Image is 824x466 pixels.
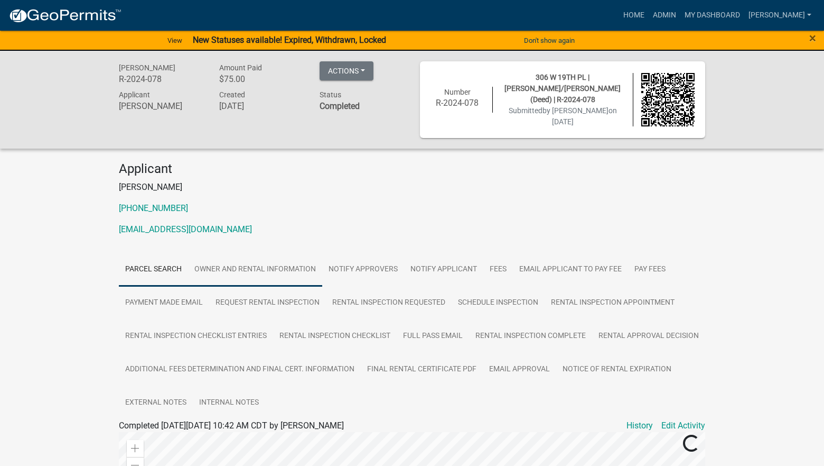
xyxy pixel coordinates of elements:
h6: [PERSON_NAME] [119,101,203,111]
a: External Notes [119,386,193,420]
span: Applicant [119,90,150,99]
span: 306 W 19TH PL | [PERSON_NAME]/[PERSON_NAME] (Deed) | R-2024-078 [504,73,621,104]
h4: Applicant [119,161,705,177]
a: Parcel search [119,253,188,287]
a: [EMAIL_ADDRESS][DOMAIN_NAME] [119,224,252,234]
a: Notify Applicant [404,253,483,287]
button: Close [809,32,816,44]
p: [PERSON_NAME] [119,181,705,194]
button: Don't show again [520,32,579,49]
a: Rental Inspection Requested [326,286,452,320]
a: Email Applicant to Pay Fee [513,253,628,287]
img: QR code [641,73,695,127]
strong: New Statuses available! Expired, Withdrawn, Locked [193,35,386,45]
span: by [PERSON_NAME] [542,106,608,115]
a: Internal Notes [193,386,265,420]
a: Edit Activity [661,419,705,432]
h6: [DATE] [219,101,304,111]
span: Created [219,90,245,99]
a: Rental Inspection Appointment [545,286,681,320]
a: Home [619,5,649,25]
a: Schedule Inspection [452,286,545,320]
a: Email Approval [483,353,556,387]
a: Rental Approval Decision [592,319,705,353]
h6: R-2024-078 [430,98,484,108]
a: Final Rental Certificate PDF [361,353,483,387]
div: Zoom in [127,440,144,457]
a: Additional Fees Determination and Final Cert. Information [119,353,361,387]
a: History [626,419,653,432]
a: My Dashboard [680,5,744,25]
a: Admin [649,5,680,25]
a: Request Rental Inspection [209,286,326,320]
a: Rental Inspection Checklist [273,319,397,353]
span: Submitted on [DATE] [509,106,617,126]
span: [PERSON_NAME] [119,63,175,72]
span: Number [444,88,471,96]
span: Status [320,90,341,99]
a: Rental Inspection Complete [469,319,592,353]
a: Pay Fees [628,253,672,287]
h6: R-2024-078 [119,74,203,84]
span: Completed [DATE][DATE] 10:42 AM CDT by [PERSON_NAME] [119,421,344,431]
span: × [809,31,816,45]
a: [PHONE_NUMBER] [119,203,188,213]
a: [PERSON_NAME] [744,5,816,25]
a: Notice of Rental Expiration [556,353,678,387]
button: Actions [320,61,373,80]
a: Rental Inspection Checklist Entries [119,319,273,353]
h6: $75.00 [219,74,304,84]
a: Owner and Rental Information [188,253,322,287]
strong: Completed [320,101,360,111]
a: View [163,32,186,49]
a: Full Pass Email [397,319,469,353]
a: Payment Made Email [119,286,209,320]
a: Notify Approvers [322,253,404,287]
a: Fees [483,253,513,287]
span: Amount Paid [219,63,262,72]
